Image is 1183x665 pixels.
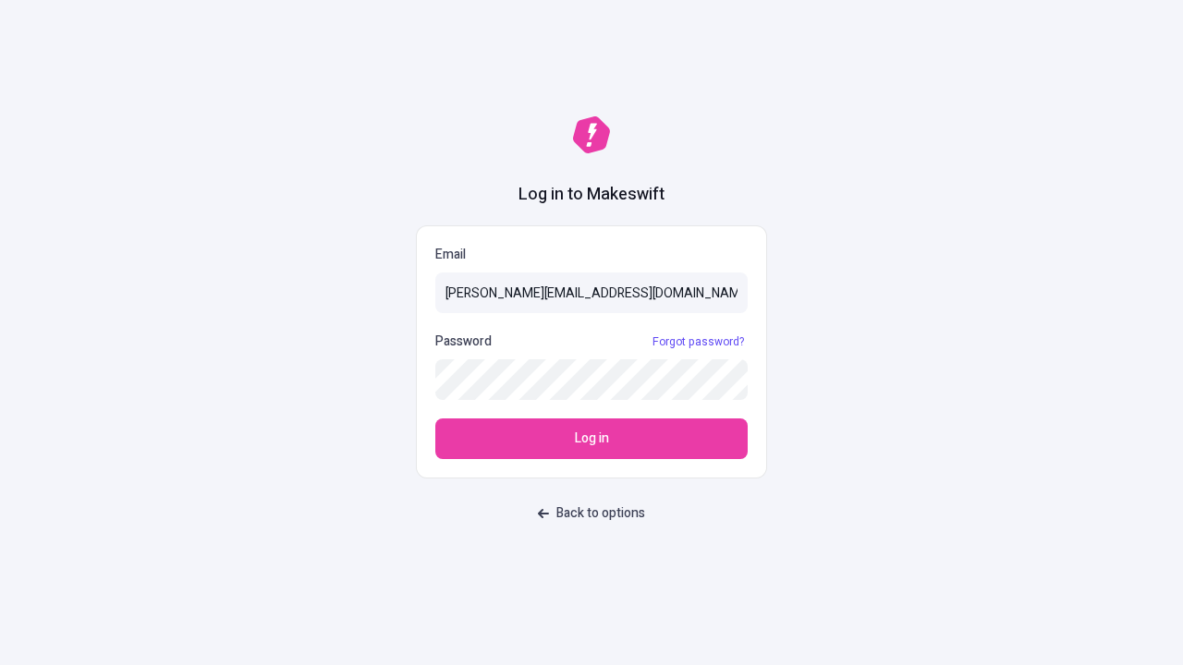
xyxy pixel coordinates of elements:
[518,183,665,207] h1: Log in to Makeswift
[435,272,748,313] input: Email
[435,245,748,265] p: Email
[527,497,656,530] button: Back to options
[435,332,492,352] p: Password
[435,418,748,459] button: Log in
[649,334,748,349] a: Forgot password?
[556,503,645,524] span: Back to options
[575,429,609,449] span: Log in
